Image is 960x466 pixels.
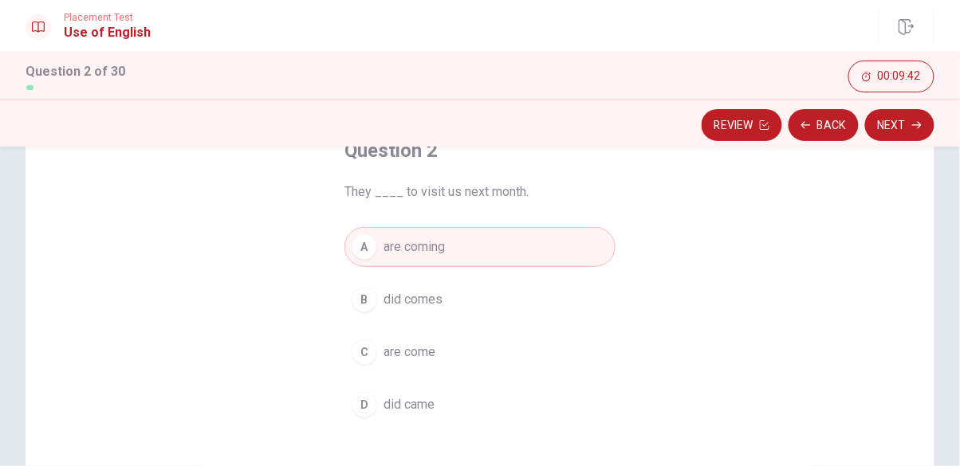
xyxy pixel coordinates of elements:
[848,61,934,92] button: 00:09:42
[344,280,616,319] button: Bdid comes
[352,287,377,312] div: B
[344,332,616,372] button: Care come
[26,62,128,81] h1: Question 2 of 30
[352,392,377,417] div: D
[344,385,616,425] button: Ddid came
[384,290,443,309] span: did comes
[352,234,377,260] div: A
[344,138,616,163] h4: Question 2
[702,109,782,141] button: Review
[352,339,377,365] div: C
[384,395,435,414] span: did came
[878,70,921,83] span: 00:09:42
[344,227,616,267] button: Aare coming
[64,23,151,42] h1: Use of English
[344,182,616,202] span: They ____ to visit us next month.
[865,109,934,141] button: Next
[64,12,151,23] span: Placement Test
[384,237,445,256] span: are coming
[789,109,859,141] button: Back
[384,343,435,362] span: are come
